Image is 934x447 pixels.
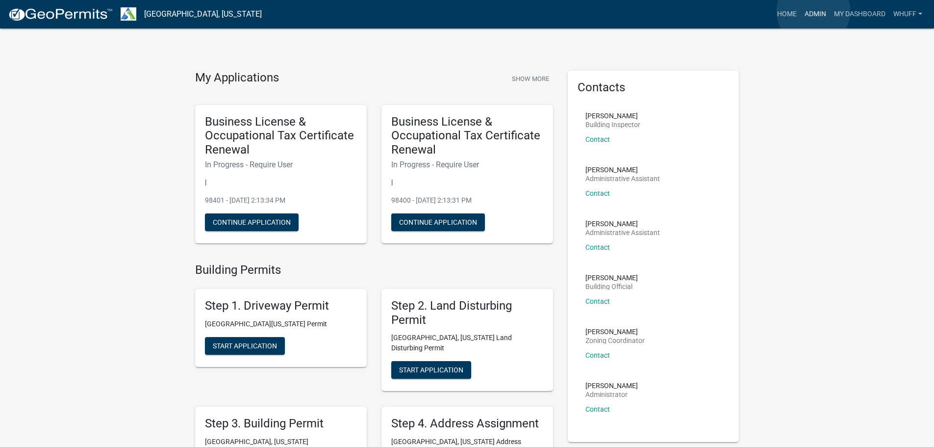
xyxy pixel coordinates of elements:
[585,175,660,182] p: Administrative Assistant
[585,229,660,236] p: Administrative Assistant
[391,361,471,379] button: Start Application
[830,5,889,24] a: My Dashboard
[585,135,610,143] a: Contact
[391,213,485,231] button: Continue Application
[585,405,610,413] a: Contact
[391,195,543,206] p: 98400 - [DATE] 2:13:31 PM
[585,121,640,128] p: Building Inspector
[205,337,285,355] button: Start Application
[391,160,543,169] h6: In Progress - Require User
[391,299,543,327] h5: Step 2. Land Disturbing Permit
[391,417,543,431] h5: Step 4. Address Assignment
[195,71,279,85] h4: My Applications
[889,5,926,24] a: whuff
[121,7,136,21] img: Troup County, Georgia
[205,299,357,313] h5: Step 1. Driveway Permit
[391,333,543,353] p: [GEOGRAPHIC_DATA], [US_STATE] Land Disturbing Permit
[801,5,830,24] a: Admin
[585,112,640,119] p: [PERSON_NAME]
[144,6,262,23] a: [GEOGRAPHIC_DATA], [US_STATE]
[205,319,357,329] p: [GEOGRAPHIC_DATA][US_STATE] Permit
[578,80,730,95] h5: Contacts
[205,417,357,431] h5: Step 3. Building Permit
[585,243,610,251] a: Contact
[773,5,801,24] a: Home
[585,297,610,305] a: Contact
[585,351,610,359] a: Contact
[205,115,357,157] h5: Business License & Occupational Tax Certificate Renewal
[213,342,277,349] span: Start Application
[585,382,638,389] p: [PERSON_NAME]
[399,366,463,374] span: Start Application
[585,328,645,335] p: [PERSON_NAME]
[585,274,638,281] p: [PERSON_NAME]
[585,283,638,290] p: Building Official
[205,160,357,169] h6: In Progress - Require User
[585,189,610,197] a: Contact
[585,220,660,227] p: [PERSON_NAME]
[391,177,543,187] p: |
[585,166,660,173] p: [PERSON_NAME]
[205,195,357,206] p: 98401 - [DATE] 2:13:34 PM
[508,71,553,87] button: Show More
[585,337,645,344] p: Zoning Coordinator
[205,213,299,231] button: Continue Application
[205,177,357,187] p: |
[585,391,638,398] p: Administrator
[195,263,553,277] h4: Building Permits
[391,115,543,157] h5: Business License & Occupational Tax Certificate Renewal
